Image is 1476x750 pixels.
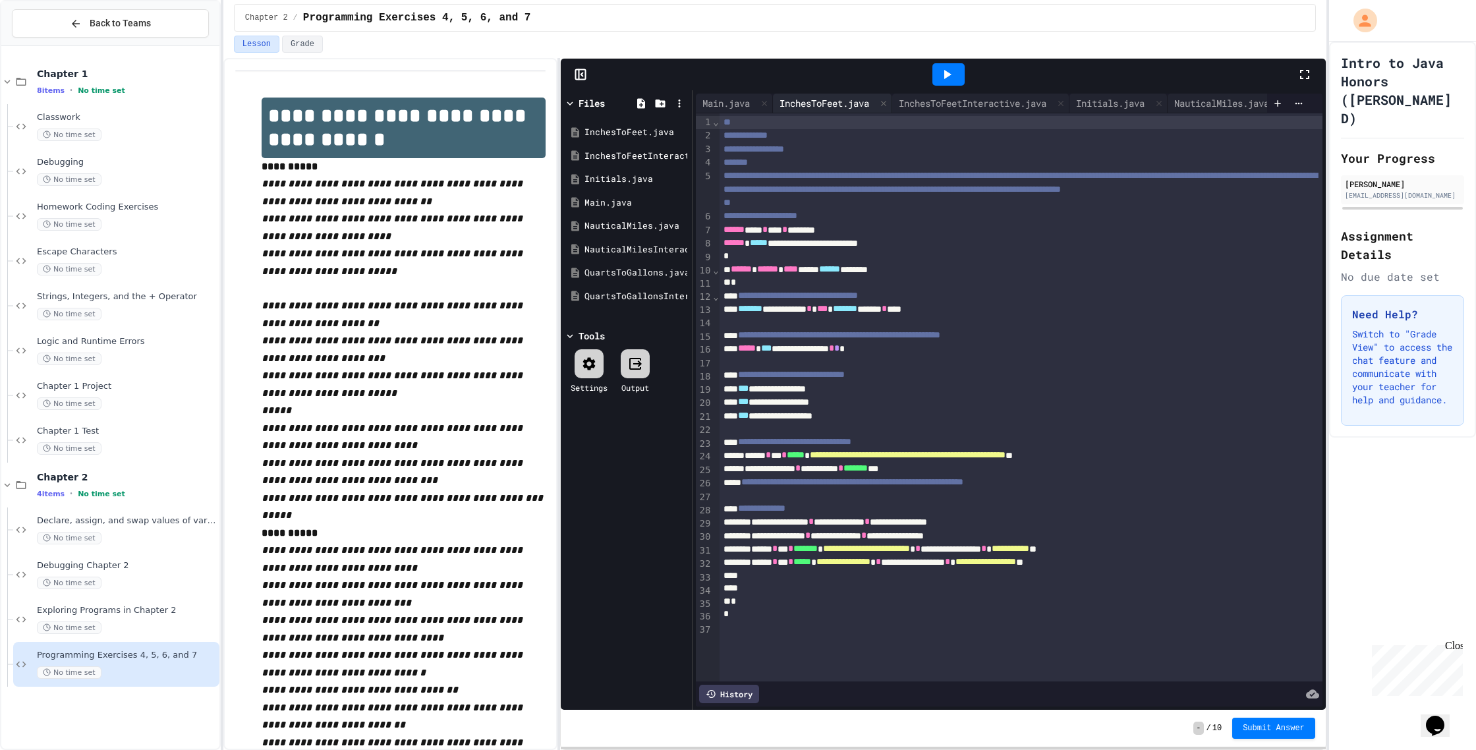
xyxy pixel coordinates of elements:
[37,218,101,231] span: No time set
[621,382,649,393] div: Output
[1421,697,1463,737] iframe: chat widget
[78,86,125,95] span: No time set
[579,96,605,110] div: Files
[696,438,712,451] div: 23
[584,243,687,256] div: NauticalMilesInteractive.java
[696,277,712,291] div: 11
[696,264,712,277] div: 10
[696,411,712,424] div: 21
[584,290,687,303] div: QuartsToGallonsInteractive.java
[37,605,217,616] span: Exploring Programs in Chapter 2
[37,336,217,347] span: Logic and Runtime Errors
[1367,640,1463,696] iframe: chat widget
[696,116,712,129] div: 1
[1243,723,1305,734] span: Submit Answer
[696,331,712,344] div: 15
[37,577,101,589] span: No time set
[37,515,217,527] span: Declare, assign, and swap values of variables
[1341,227,1464,264] h2: Assignment Details
[70,85,72,96] span: •
[696,544,712,558] div: 31
[696,623,712,637] div: 37
[37,291,217,303] span: Strings, Integers, and the + Operator
[696,210,712,223] div: 6
[70,488,72,499] span: •
[696,477,712,490] div: 26
[37,471,217,483] span: Chapter 2
[1193,722,1203,735] span: -
[773,96,876,110] div: InchesToFeet.java
[696,143,712,156] div: 3
[37,112,217,123] span: Classwork
[696,504,712,517] div: 28
[282,36,323,53] button: Grade
[696,424,712,437] div: 22
[696,96,756,110] div: Main.java
[579,329,605,343] div: Tools
[37,246,217,258] span: Escape Characters
[37,263,101,275] span: No time set
[37,381,217,392] span: Chapter 1 Project
[37,202,217,213] span: Homework Coding Exercises
[37,666,101,679] span: No time set
[37,353,101,365] span: No time set
[696,370,712,384] div: 18
[584,150,687,163] div: InchesToFeetInteractive.java
[1340,5,1380,36] div: My Account
[696,517,712,531] div: 29
[696,598,712,611] div: 35
[1069,96,1151,110] div: Initials.java
[37,86,65,95] span: 8 items
[696,610,712,623] div: 36
[696,450,712,463] div: 24
[37,442,101,455] span: No time set
[892,94,1069,113] div: InchesToFeetInteractive.java
[696,170,712,210] div: 5
[37,621,101,634] span: No time set
[1345,190,1460,200] div: [EMAIL_ADDRESS][DOMAIN_NAME]
[696,251,712,264] div: 9
[1341,149,1464,167] h2: Your Progress
[1341,53,1464,127] h1: Intro to Java Honors ([PERSON_NAME] D)
[78,490,125,498] span: No time set
[696,224,712,237] div: 7
[303,10,531,26] span: Programming Exercises 4, 5, 6, and 7
[245,13,288,23] span: Chapter 2
[584,266,687,279] div: QuartsToGallons.java
[696,317,712,330] div: 14
[1232,718,1315,739] button: Submit Answer
[37,68,217,80] span: Chapter 1
[571,382,608,393] div: Settings
[696,237,712,250] div: 8
[696,129,712,142] div: 2
[1212,723,1222,734] span: 10
[5,5,91,84] div: Chat with us now!Close
[773,94,892,113] div: InchesToFeet.java
[696,156,712,169] div: 4
[12,9,209,38] button: Back to Teams
[1168,96,1276,110] div: NauticalMiles.java
[712,117,719,127] span: Fold line
[37,157,217,168] span: Debugging
[696,464,712,477] div: 25
[1341,269,1464,285] div: No due date set
[1352,306,1453,322] h3: Need Help?
[696,585,712,598] div: 34
[712,291,719,302] span: Fold line
[37,650,217,661] span: Programming Exercises 4, 5, 6, and 7
[37,397,101,410] span: No time set
[1206,723,1211,734] span: /
[696,94,773,113] div: Main.java
[37,173,101,186] span: No time set
[234,36,279,53] button: Lesson
[37,560,217,571] span: Debugging Chapter 2
[712,265,719,275] span: Fold line
[696,343,712,357] div: 16
[584,196,687,210] div: Main.java
[1345,178,1460,190] div: [PERSON_NAME]
[37,490,65,498] span: 4 items
[293,13,298,23] span: /
[696,384,712,397] div: 19
[37,308,101,320] span: No time set
[696,491,712,504] div: 27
